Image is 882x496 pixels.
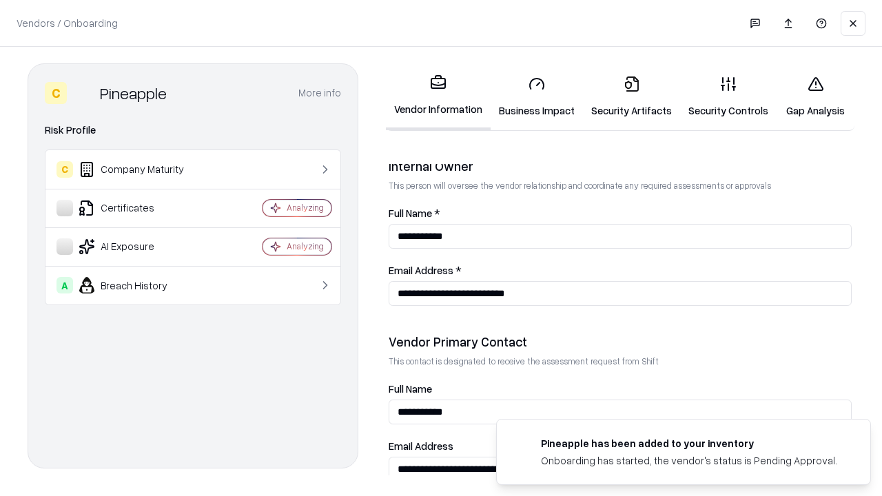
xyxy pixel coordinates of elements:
div: AI Exposure [57,238,221,255]
a: Security Controls [680,65,777,129]
img: pineappleenergy.com [513,436,530,453]
div: Internal Owner [389,158,852,174]
div: C [45,82,67,104]
img: Pineapple [72,82,94,104]
p: Vendors / Onboarding [17,16,118,30]
label: Email Address [389,441,852,451]
a: Business Impact [491,65,583,129]
a: Vendor Information [386,63,491,130]
div: C [57,161,73,178]
a: Security Artifacts [583,65,680,129]
label: Full Name * [389,208,852,218]
a: Gap Analysis [777,65,854,129]
p: This contact is designated to receive the assessment request from Shift [389,355,852,367]
div: Vendor Primary Contact [389,333,852,350]
label: Full Name [389,384,852,394]
label: Email Address * [389,265,852,276]
div: Breach History [57,277,221,293]
div: A [57,277,73,293]
div: Pineapple [100,82,167,104]
div: Analyzing [287,202,324,214]
p: This person will oversee the vendor relationship and coordinate any required assessments or appro... [389,180,852,192]
div: Analyzing [287,240,324,252]
div: Certificates [57,200,221,216]
div: Risk Profile [45,122,341,138]
div: Pineapple has been added to your inventory [541,436,837,451]
div: Company Maturity [57,161,221,178]
div: Onboarding has started, the vendor's status is Pending Approval. [541,453,837,468]
button: More info [298,81,341,105]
